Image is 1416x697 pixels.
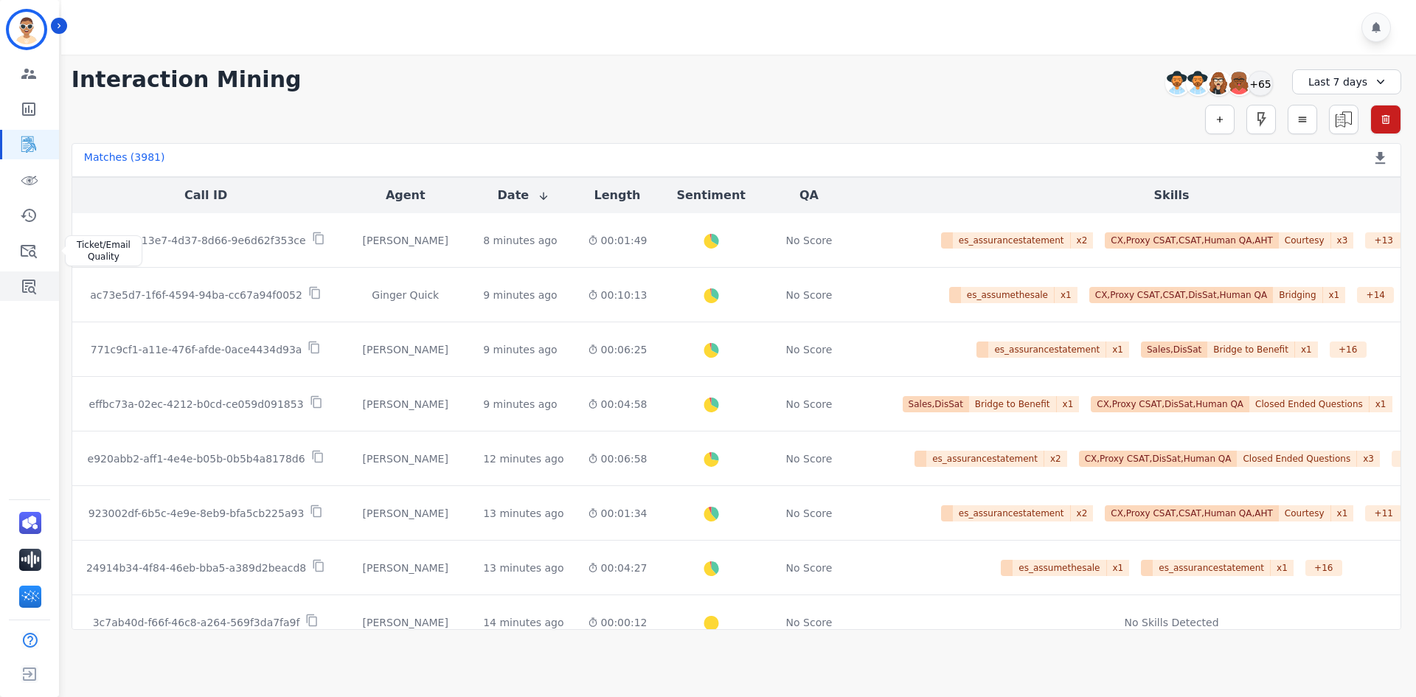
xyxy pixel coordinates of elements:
[1365,505,1402,521] div: + 11
[953,505,1071,521] span: es_assurancestatement
[9,12,44,47] img: Bordered avatar
[483,615,563,630] div: 14 minutes ago
[1305,560,1342,576] div: + 16
[786,397,833,412] div: No Score
[351,233,459,248] div: [PERSON_NAME]
[88,506,304,521] p: 923002df-6b5c-4e9e-8eb9-bfa5cb225a93
[588,615,648,630] div: 00:00:12
[86,561,306,575] p: 24914b34-4f84-46eb-bba5-a389d2beacd8
[1044,451,1067,467] span: x 2
[1331,232,1354,249] span: x 3
[89,397,304,412] p: effbc73a-02ec-4212-b0cd-ce059d091853
[786,506,833,521] div: No Score
[1106,341,1129,358] span: x 1
[88,451,305,466] p: e920abb2-aff1-4e4e-b05b-0b5b4a8178d6
[786,288,833,302] div: No Score
[1331,505,1354,521] span: x 1
[786,561,833,575] div: No Score
[594,187,641,204] button: Length
[483,342,558,357] div: 9 minutes ago
[961,287,1055,303] span: es_assumethesale
[1107,560,1130,576] span: x 1
[1153,560,1271,576] span: es_assurancestatement
[903,396,969,412] span: Sales,DisSat
[1279,505,1331,521] span: Courtesy
[483,397,558,412] div: 9 minutes ago
[1365,232,1402,249] div: + 13
[676,187,745,204] button: Sentiment
[1292,69,1401,94] div: Last 7 days
[1295,341,1318,358] span: x 1
[1153,187,1189,204] button: Skills
[1207,341,1295,358] span: Bridge to Benefit
[786,342,833,357] div: No Score
[588,233,648,248] div: 00:01:49
[799,187,819,204] button: QA
[926,451,1044,467] span: es_assurancestatement
[483,233,558,248] div: 8 minutes ago
[90,288,302,302] p: ac73e5d7-1f6f-4594-94ba-cc67a94f0052
[498,187,550,204] button: Date
[588,397,648,412] div: 00:04:58
[588,561,648,575] div: 00:04:27
[1271,560,1294,576] span: x 1
[86,233,305,248] p: a6cad7d3-13e7-4d37-8d66-9e6d62f353ce
[953,232,1071,249] span: es_assurancestatement
[1141,341,1207,358] span: Sales,DisSat
[1071,505,1094,521] span: x 2
[1105,232,1279,249] span: CX,Proxy CSAT,CSAT,Human QA,AHT
[1357,287,1394,303] div: + 14
[72,66,302,93] h1: Interaction Mining
[1279,232,1331,249] span: Courtesy
[786,615,833,630] div: No Score
[1323,287,1346,303] span: x 1
[351,288,459,302] div: Ginger Quick
[588,451,648,466] div: 00:06:58
[1055,287,1077,303] span: x 1
[93,615,300,630] p: 3c7ab40d-f66f-46c8-a264-569f3da7fa9f
[483,561,563,575] div: 13 minutes ago
[1370,396,1392,412] span: x 1
[84,150,165,170] div: Matches ( 3981 )
[351,342,459,357] div: [PERSON_NAME]
[1357,451,1380,467] span: x 3
[969,396,1057,412] span: Bridge to Benefit
[483,506,563,521] div: 13 minutes ago
[483,451,563,466] div: 12 minutes ago
[1089,287,1273,303] span: CX,Proxy CSAT,CSAT,DisSat,Human QA
[1125,615,1219,630] div: No Skills Detected
[483,288,558,302] div: 9 minutes ago
[1273,287,1322,303] span: Bridging
[588,342,648,357] div: 00:06:25
[786,233,833,248] div: No Score
[786,451,833,466] div: No Score
[351,451,459,466] div: [PERSON_NAME]
[1057,396,1080,412] span: x 1
[1091,396,1249,412] span: CX,Proxy CSAT,DisSat,Human QA
[184,187,227,204] button: Call ID
[1330,341,1367,358] div: + 16
[351,506,459,521] div: [PERSON_NAME]
[91,342,302,357] p: 771c9cf1-a11e-476f-afde-0ace4434d93a
[588,506,648,521] div: 00:01:34
[1237,451,1357,467] span: Closed Ended Questions
[588,288,648,302] div: 00:10:13
[351,397,459,412] div: [PERSON_NAME]
[386,187,426,204] button: Agent
[1248,71,1273,96] div: +65
[1079,451,1238,467] span: CX,Proxy CSAT,DisSat,Human QA
[351,561,459,575] div: [PERSON_NAME]
[1071,232,1094,249] span: x 2
[351,615,459,630] div: [PERSON_NAME]
[1249,396,1370,412] span: Closed Ended Questions
[1013,560,1106,576] span: es_assumethesale
[1105,505,1279,521] span: CX,Proxy CSAT,CSAT,Human QA,AHT
[988,341,1106,358] span: es_assurancestatement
